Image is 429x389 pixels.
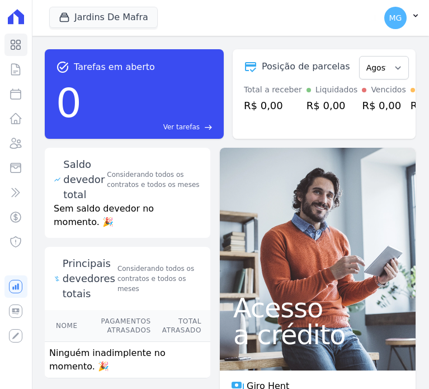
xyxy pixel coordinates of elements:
[152,310,210,342] th: Total Atrasado
[389,14,402,22] span: MG
[74,60,155,74] span: Tarefas em aberto
[45,342,210,378] td: Ninguém inadimplente no momento. 🎉
[233,294,402,321] span: Acesso
[371,84,406,96] div: Vencidos
[375,2,429,34] button: MG
[244,98,302,113] div: R$ 0,00
[117,264,201,294] span: Considerando todos os contratos e todos os meses
[315,84,358,96] div: Liquidados
[362,98,406,113] div: R$ 0,00
[45,202,210,238] p: Sem saldo devedor no momento. 🎉
[86,122,213,132] a: Ver tarefas east
[307,98,358,113] div: R$ 0,00
[244,84,302,96] div: Total a receber
[63,157,105,202] div: Saldo devedor total
[45,310,82,342] th: Nome
[233,321,402,348] span: a crédito
[107,170,201,190] div: Considerando todos os contratos e todos os meses
[262,60,350,73] div: Posição de parcelas
[82,310,152,342] th: Pagamentos Atrasados
[49,7,158,28] button: Jardins De Mafra
[56,60,69,74] span: task_alt
[204,123,213,132] span: east
[56,74,82,132] div: 0
[63,256,115,301] span: Principais devedores totais
[163,122,200,132] span: Ver tarefas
